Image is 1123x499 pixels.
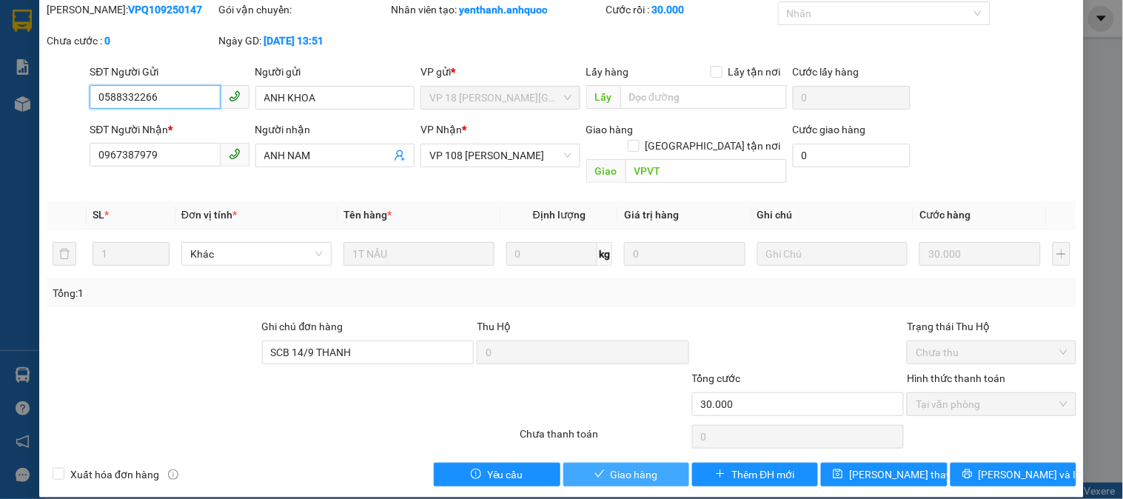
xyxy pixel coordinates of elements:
b: 0 [104,35,110,47]
span: Lấy tận nơi [723,64,787,80]
input: Cước giao hàng [793,144,911,167]
span: Xuất hóa đơn hàng [64,466,165,483]
label: Ghi chú đơn hàng [262,321,343,332]
div: Người nhận [255,121,415,138]
span: phone [229,148,241,160]
span: Khác [190,243,323,265]
button: delete [53,242,76,266]
span: printer [962,469,973,480]
div: Người gửi [255,64,415,80]
span: save [833,469,843,480]
button: printer[PERSON_NAME] và In [951,463,1076,486]
span: Đơn vị tính [181,209,237,221]
input: Cước lấy hàng [793,86,911,110]
span: VP 108 Lê Hồng Phong - Vũng Tàu [429,144,571,167]
th: Ghi chú [751,201,914,230]
span: check [594,469,605,480]
span: Định lượng [533,209,586,221]
span: Lấy hàng [586,66,629,78]
span: Thu Hộ [477,321,511,332]
div: Cước rồi : [606,1,775,18]
button: checkGiao hàng [563,463,689,486]
span: [PERSON_NAME] thay đổi [849,466,968,483]
input: Ghi chú đơn hàng [262,341,475,364]
div: Tổng: 1 [53,285,435,301]
span: Cước hàng [919,209,971,221]
div: SĐT Người Gửi [90,64,249,80]
span: Giao [586,159,626,183]
span: VP Nhận [420,124,462,135]
span: Thêm ĐH mới [731,466,794,483]
div: [PERSON_NAME]: [47,1,215,18]
span: Yêu cầu [487,466,523,483]
span: Tại văn phòng [916,393,1067,415]
input: Ghi Chú [757,242,908,266]
div: Chưa thanh toán [518,426,690,452]
div: Ngày GD: [219,33,388,49]
span: Giao hàng [611,466,658,483]
span: user-add [394,150,406,161]
span: plus [715,469,725,480]
span: [GEOGRAPHIC_DATA] tận nơi [640,138,787,154]
div: Chưa cước : [47,33,215,49]
span: info-circle [168,469,178,480]
div: Nhân viên tạo: [391,1,603,18]
input: 0 [624,242,745,266]
button: exclamation-circleYêu cầu [434,463,560,486]
input: Dọc đường [626,159,787,183]
b: VPQ109250147 [128,4,202,16]
div: Gói vận chuyển: [219,1,388,18]
b: 30.000 [652,4,685,16]
input: 0 [919,242,1041,266]
span: Tổng cước [692,372,741,384]
span: Giao hàng [586,124,634,135]
button: save[PERSON_NAME] thay đổi [821,463,947,486]
span: phone [229,90,241,102]
span: SL [93,209,104,221]
div: SĐT Người Nhận [90,121,249,138]
span: VP 18 Nguyễn Thái Bình - Quận 1 [429,87,571,109]
span: Chưa thu [916,341,1067,364]
span: Lấy [586,85,620,109]
b: [DATE] 13:51 [264,35,324,47]
span: Giá trị hàng [624,209,679,221]
span: kg [597,242,612,266]
label: Cước lấy hàng [793,66,859,78]
b: yenthanh.anhquoc [459,4,547,16]
input: Dọc đường [620,85,787,109]
div: Trạng thái Thu Hộ [907,318,1076,335]
label: Hình thức thanh toán [907,372,1005,384]
span: [PERSON_NAME] và In [979,466,1082,483]
span: exclamation-circle [471,469,481,480]
div: VP gửi [420,64,580,80]
span: Tên hàng [343,209,392,221]
label: Cước giao hàng [793,124,866,135]
button: plus [1053,242,1070,266]
button: plusThêm ĐH mới [692,463,818,486]
input: VD: Bàn, Ghế [343,242,494,266]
